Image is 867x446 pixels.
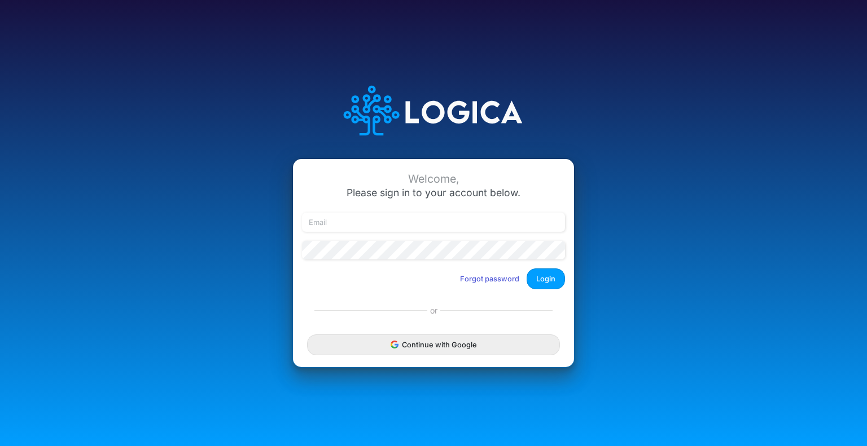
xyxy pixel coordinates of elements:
input: Email [302,213,565,232]
span: Please sign in to your account below. [347,187,520,198]
button: Forgot password [453,270,527,288]
button: Continue with Google [307,334,560,355]
button: Login [527,268,565,289]
div: Welcome, [302,173,565,186]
